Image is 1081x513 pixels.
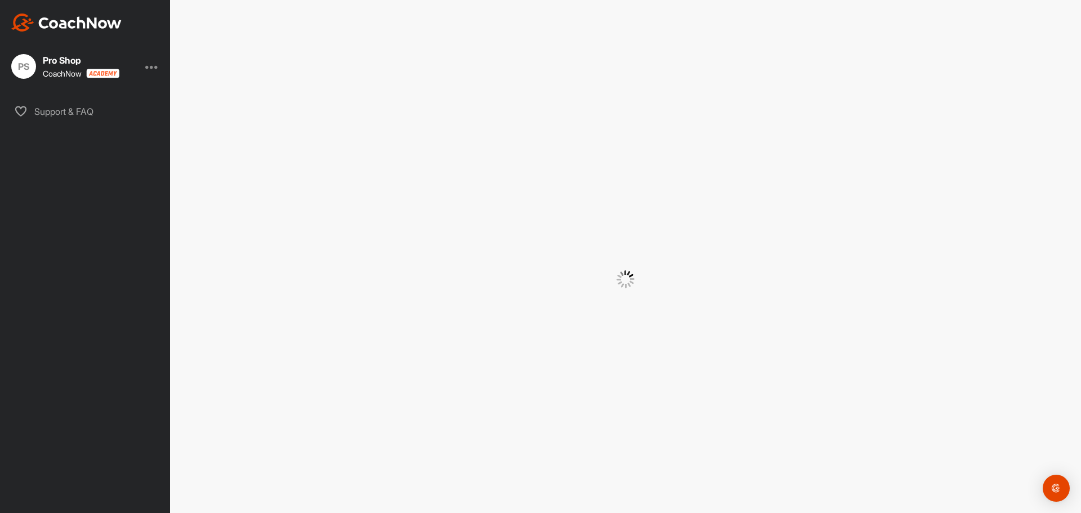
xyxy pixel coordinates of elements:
[11,54,36,79] div: PS
[11,14,122,32] img: CoachNow
[1043,475,1070,502] div: Open Intercom Messenger
[43,69,119,78] div: CoachNow
[86,69,119,78] img: CoachNow acadmey
[43,56,119,65] div: Pro Shop
[6,97,165,126] div: Support & FAQ
[617,270,635,288] img: G6gVgL6ErOh57ABN0eRmCEwV0I4iEi4d8EwaPGI0tHgoAbU4EAHFLEQAh+QQFCgALACwIAA4AGAASAAAEbHDJSesaOCdk+8xg...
